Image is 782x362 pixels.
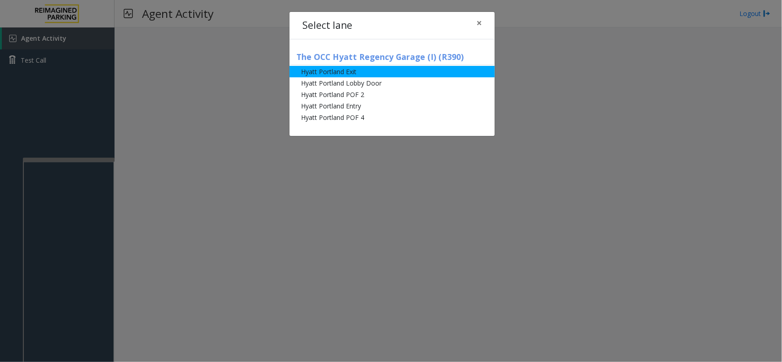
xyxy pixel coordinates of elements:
li: Hyatt Portland Exit [290,66,495,77]
li: Hyatt Portland Lobby Door [290,77,495,89]
h4: Select lane [302,18,352,33]
li: Hyatt Portland POF 2 [290,89,495,100]
li: Hyatt Portland POF 4 [290,112,495,123]
li: Hyatt Portland Entry [290,100,495,112]
h5: The OCC Hyatt Regency Garage (I) (R390) [290,52,495,65]
span: × [476,16,482,29]
button: Close [470,12,488,34]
